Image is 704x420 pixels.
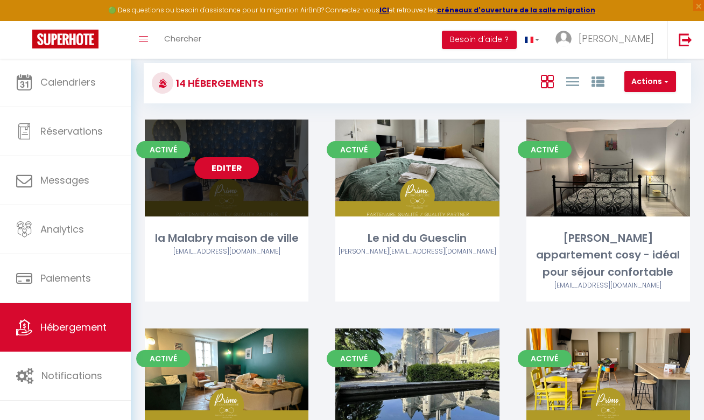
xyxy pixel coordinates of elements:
a: Vue par Groupe [592,72,604,90]
img: logout [679,33,692,46]
span: Hébergement [40,320,107,334]
div: Airbnb [145,247,308,257]
span: Réservations [40,124,103,138]
div: [PERSON_NAME] appartement cosy - idéal pour séjour confortable [526,230,690,281]
div: Le nid du Guesclin [335,230,499,247]
a: Chercher [156,21,209,59]
span: Activé [518,350,572,367]
span: Activé [136,141,190,158]
a: ... [PERSON_NAME] [547,21,667,59]
a: ICI [379,5,389,15]
span: Analytics [40,222,84,236]
a: créneaux d'ouverture de la salle migration [437,5,595,15]
button: Besoin d'aide ? [442,31,517,49]
span: Activé [327,141,381,158]
span: Activé [327,350,381,367]
span: Paiements [40,271,91,285]
h3: 14 Hébergements [173,71,264,95]
a: Vue en Liste [566,72,579,90]
div: la Malabry maison de ville [145,230,308,247]
div: Airbnb [526,281,690,291]
img: Super Booking [32,30,98,48]
span: [PERSON_NAME] [579,32,654,45]
span: Calendriers [40,75,96,89]
button: Ouvrir le widget de chat LiveChat [9,4,41,37]
span: Activé [518,141,572,158]
div: Airbnb [335,247,499,257]
span: Messages [40,173,89,187]
span: Notifications [41,369,102,382]
span: Chercher [164,33,201,44]
a: Editer [194,157,259,179]
button: Actions [624,71,676,93]
a: Vue en Box [541,72,554,90]
span: Activé [136,350,190,367]
img: ... [555,31,572,47]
